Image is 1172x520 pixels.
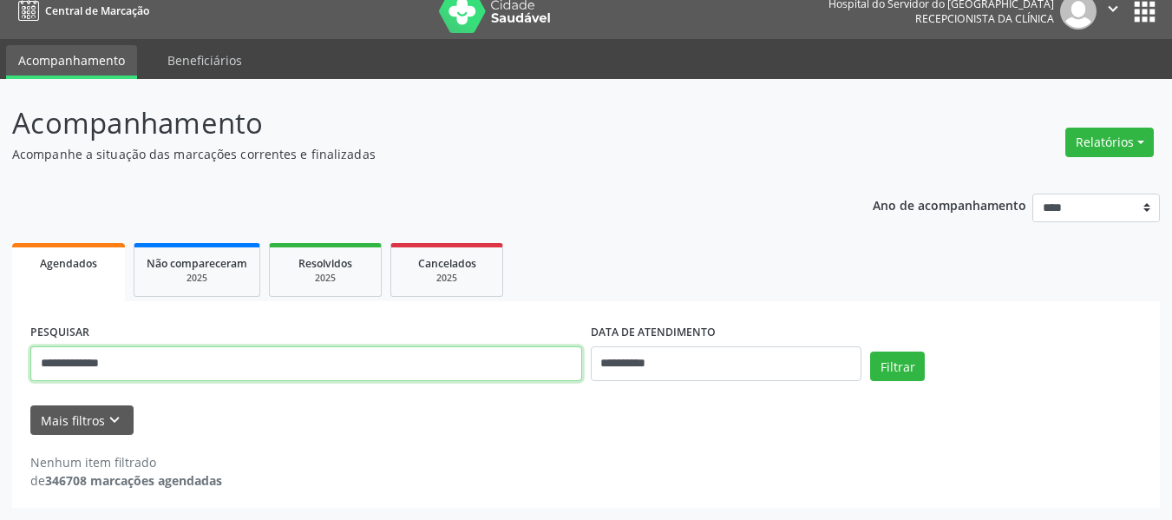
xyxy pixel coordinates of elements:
button: Relatórios [1065,128,1154,157]
p: Acompanhamento [12,102,815,145]
label: PESQUISAR [30,319,89,346]
span: Não compareceram [147,256,247,271]
a: Acompanhamento [6,45,137,79]
span: Agendados [40,256,97,271]
span: Central de Marcação [45,3,149,18]
strong: 346708 marcações agendadas [45,472,222,489]
p: Ano de acompanhamento [873,194,1026,215]
button: Filtrar [870,352,925,381]
div: de [30,471,222,490]
label: DATA DE ATENDIMENTO [591,319,716,346]
div: 2025 [282,272,369,285]
span: Resolvidos [298,256,352,271]
div: Nenhum item filtrado [30,453,222,471]
i: keyboard_arrow_down [105,411,124,430]
span: Recepcionista da clínica [915,11,1054,26]
a: Beneficiários [155,45,254,76]
div: 2025 [147,272,247,285]
button: Mais filtroskeyboard_arrow_down [30,405,134,436]
p: Acompanhe a situação das marcações correntes e finalizadas [12,145,815,163]
span: Cancelados [418,256,476,271]
div: 2025 [403,272,490,285]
